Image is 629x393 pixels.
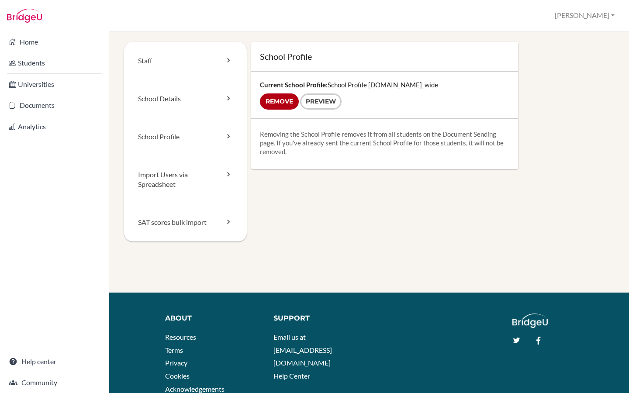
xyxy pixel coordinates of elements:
a: Analytics [2,118,107,135]
a: Preview [300,93,342,110]
a: Terms [165,346,183,354]
a: Resources [165,333,196,341]
img: Bridge-U [7,9,42,23]
h1: School Profile [260,51,509,62]
a: Email us at [EMAIL_ADDRESS][DOMAIN_NAME] [273,333,332,367]
div: About [165,314,261,324]
input: Remove [260,93,299,110]
strong: Current School Profile: [260,81,328,89]
a: School Details [124,80,247,118]
a: Import Users via Spreadsheet [124,156,247,204]
div: School Profile [DOMAIN_NAME]_wide [251,72,518,118]
a: Cookies [165,372,190,380]
a: Privacy [165,359,187,367]
div: Support [273,314,363,324]
a: Staff [124,42,247,80]
a: Universities [2,76,107,93]
a: Acknowledgements [165,385,225,393]
a: Home [2,33,107,51]
button: [PERSON_NAME] [551,7,619,24]
a: SAT scores bulk import [124,203,247,241]
img: logo_white@2x-f4f0deed5e89b7ecb1c2cc34c3e3d731f90f0f143d5ea2071677605dd97b5244.png [512,314,548,328]
a: Help Center [273,372,310,380]
a: Students [2,54,107,72]
a: Help center [2,353,107,370]
a: Documents [2,97,107,114]
p: Removing the School Profile removes it from all students on the Document Sending page. If you've ... [260,130,509,156]
a: Community [2,374,107,391]
a: School Profile [124,118,247,156]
